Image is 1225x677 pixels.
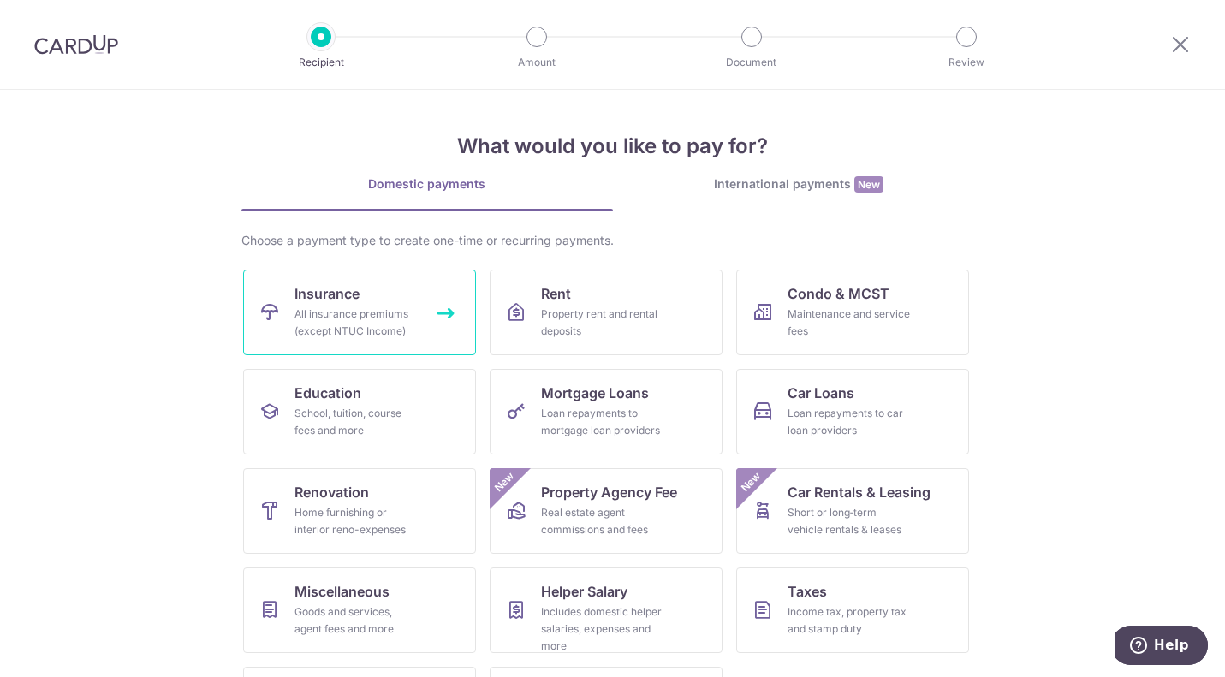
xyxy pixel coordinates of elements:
[854,176,883,193] span: New
[294,405,418,439] div: School, tuition, course fees and more
[788,504,911,538] div: Short or long‑term vehicle rentals & leases
[294,283,360,304] span: Insurance
[788,581,827,602] span: Taxes
[903,54,1030,71] p: Review
[541,405,664,439] div: Loan repayments to mortgage loan providers
[294,504,418,538] div: Home furnishing or interior reno-expenses
[243,468,476,554] a: RenovationHome furnishing or interior reno-expenses
[294,603,418,638] div: Goods and services, agent fees and more
[541,603,664,655] div: Includes domestic helper salaries, expenses and more
[241,232,984,249] div: Choose a payment type to create one-time or recurring payments.
[294,306,418,340] div: All insurance premiums (except NTUC Income)
[541,482,677,502] span: Property Agency Fee
[243,567,476,653] a: MiscellaneousGoods and services, agent fees and more
[688,54,815,71] p: Document
[294,581,390,602] span: Miscellaneous
[39,12,74,27] span: Help
[241,131,984,162] h4: What would you like to pay for?
[788,482,931,502] span: Car Rentals & Leasing
[490,369,723,454] a: Mortgage LoansLoan repayments to mortgage loan providers
[541,504,664,538] div: Real estate agent commissions and fees
[541,306,664,340] div: Property rent and rental deposits
[788,383,854,403] span: Car Loans
[241,175,613,193] div: Domestic payments
[541,581,627,602] span: Helper Salary
[736,468,969,554] a: Car Rentals & LeasingShort or long‑term vehicle rentals & leasesNew
[613,175,984,193] div: International payments
[736,270,969,355] a: Condo & MCSTMaintenance and service fees
[736,567,969,653] a: TaxesIncome tax, property tax and stamp duty
[541,283,571,304] span: Rent
[1115,626,1208,668] iframe: Opens a widget where you can find more information
[490,468,723,554] a: Property Agency FeeReal estate agent commissions and feesNew
[541,383,649,403] span: Mortgage Loans
[736,468,764,496] span: New
[34,34,118,55] img: CardUp
[490,270,723,355] a: RentProperty rent and rental deposits
[736,369,969,454] a: Car LoansLoan repayments to car loan providers
[788,306,911,340] div: Maintenance and service fees
[294,383,361,403] span: Education
[788,405,911,439] div: Loan repayments to car loan providers
[258,54,384,71] p: Recipient
[473,54,600,71] p: Amount
[243,369,476,454] a: EducationSchool, tuition, course fees and more
[788,283,889,304] span: Condo & MCST
[490,468,518,496] span: New
[788,603,911,638] div: Income tax, property tax and stamp duty
[490,567,723,653] a: Helper SalaryIncludes domestic helper salaries, expenses and more
[243,270,476,355] a: InsuranceAll insurance premiums (except NTUC Income)
[294,482,369,502] span: Renovation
